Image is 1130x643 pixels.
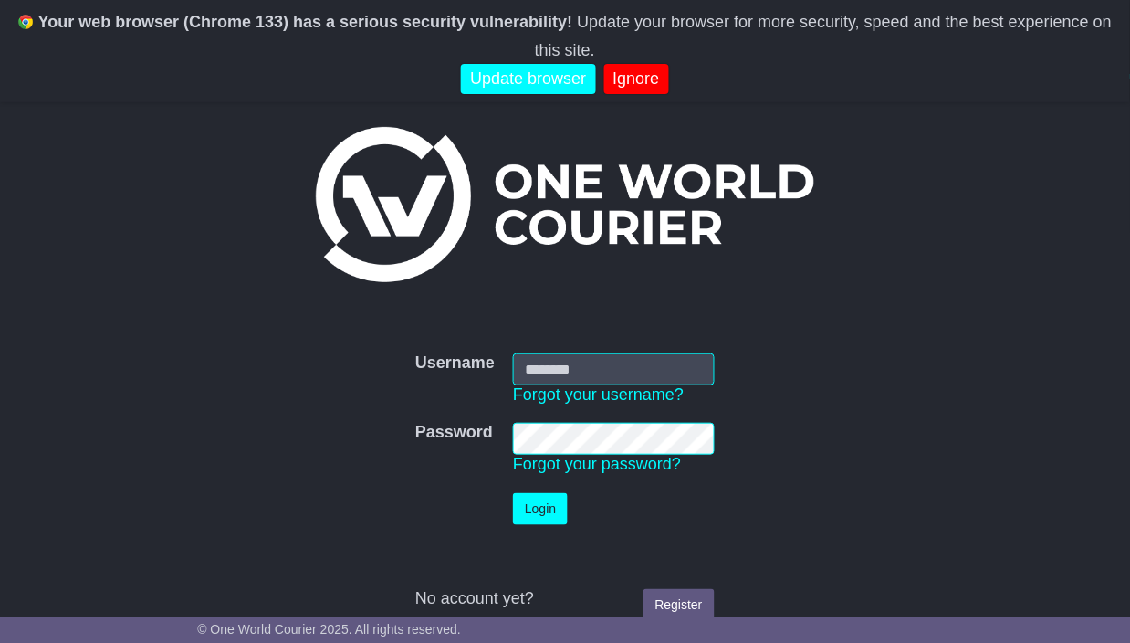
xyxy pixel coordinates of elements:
[415,353,495,374] label: Username
[643,589,715,621] a: Register
[535,13,1112,59] span: Update your browser for more security, speed and the best experience on this site.
[461,64,595,94] a: Update browser
[513,385,684,404] a: Forgot your username?
[197,622,461,637] span: © One World Courier 2025. All rights reserved.
[513,455,681,473] a: Forgot your password?
[415,423,493,443] label: Password
[415,589,715,609] div: No account yet?
[513,493,568,525] button: Login
[38,13,573,31] b: Your web browser (Chrome 133) has a serious security vulnerability!
[604,64,669,94] a: Ignore
[316,127,814,282] img: One World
